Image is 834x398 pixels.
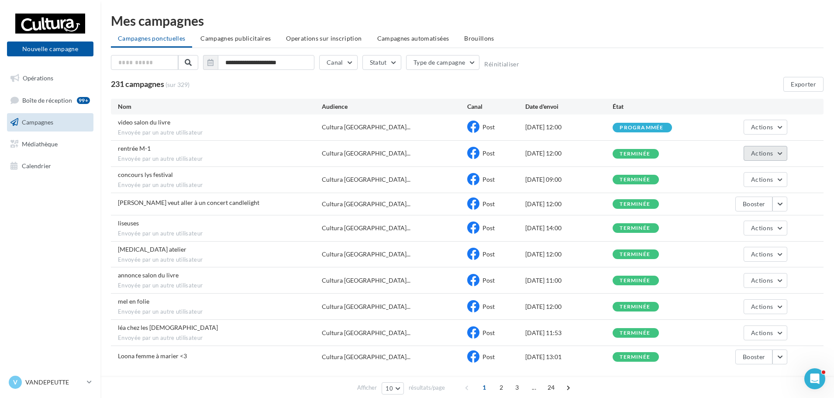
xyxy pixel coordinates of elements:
[525,102,613,111] div: Date d'envoi
[482,224,495,232] span: Post
[744,273,787,288] button: Actions
[322,250,410,259] span: Cultura [GEOGRAPHIC_DATA]...
[118,145,151,152] span: rentrée M-1
[118,171,173,178] span: concours lys festival
[510,381,524,395] span: 3
[751,224,773,232] span: Actions
[22,96,72,104] span: Boîte de réception
[613,102,700,111] div: État
[322,175,410,184] span: Cultura [GEOGRAPHIC_DATA]...
[357,384,377,392] span: Afficher
[525,200,613,208] div: [DATE] 12:00
[322,353,410,361] span: Cultura [GEOGRAPHIC_DATA]...
[484,61,519,68] button: Réinitialiser
[118,230,322,238] span: Envoyée par un autre utilisateur
[382,382,404,395] button: 10
[620,252,650,257] div: terminée
[118,129,322,137] span: Envoyée par un autre utilisateur
[5,157,95,175] a: Calendrier
[620,151,650,157] div: terminée
[751,149,773,157] span: Actions
[118,352,187,360] span: Loona femme à marier <3
[23,74,53,82] span: Opérations
[751,277,773,284] span: Actions
[525,329,613,337] div: [DATE] 11:53
[744,299,787,314] button: Actions
[322,302,410,311] span: Cultura [GEOGRAPHIC_DATA]...
[477,381,491,395] span: 1
[362,55,401,70] button: Statut
[525,302,613,311] div: [DATE] 12:00
[620,330,650,336] div: terminée
[118,308,322,316] span: Envoyée par un autre utilisateur
[386,385,393,392] span: 10
[620,225,650,231] div: terminée
[111,79,164,89] span: 231 campagnes
[118,282,322,290] span: Envoyée par un autre utilisateur
[525,175,613,184] div: [DATE] 09:00
[406,55,480,70] button: Type de campagne
[744,325,787,340] button: Actions
[322,329,410,337] span: Cultura [GEOGRAPHIC_DATA]...
[118,256,322,264] span: Envoyée par un autre utilisateur
[482,123,495,131] span: Post
[409,384,445,392] span: résultats/page
[525,224,613,232] div: [DATE] 14:00
[25,378,83,387] p: VANDEPEUTTE
[118,246,186,253] span: pce atelier
[165,80,190,89] span: (sur 329)
[5,91,95,110] a: Boîte de réception99+
[527,381,541,395] span: ...
[751,250,773,258] span: Actions
[7,374,93,391] a: V VANDEPEUTTE
[22,140,58,148] span: Médiathèque
[482,200,495,208] span: Post
[322,149,410,158] span: Cultura [GEOGRAPHIC_DATA]...
[620,304,650,310] div: terminée
[744,120,787,135] button: Actions
[494,381,508,395] span: 2
[735,197,772,211] button: Booster
[482,250,495,258] span: Post
[286,35,362,42] span: Operations sur inscription
[322,276,410,285] span: Cultura [GEOGRAPHIC_DATA]...
[118,102,322,111] div: Nom
[525,123,613,132] div: [DATE] 12:00
[735,350,772,364] button: Booster
[322,224,410,232] span: Cultura [GEOGRAPHIC_DATA]...
[744,247,787,262] button: Actions
[751,329,773,336] span: Actions
[525,276,613,285] div: [DATE] 11:00
[118,155,322,163] span: Envoyée par un autre utilisateur
[22,162,51,169] span: Calendrier
[482,176,495,183] span: Post
[482,353,495,360] span: Post
[77,97,90,104] div: 99+
[118,181,322,189] span: Envoyée par un autre utilisateur
[322,102,467,111] div: Audience
[482,277,495,284] span: Post
[751,176,773,183] span: Actions
[620,354,650,360] div: terminée
[482,149,495,157] span: Post
[744,221,787,235] button: Actions
[118,334,322,342] span: Envoyée par un autre utilisateur
[783,77,824,92] button: Exporter
[118,118,170,126] span: video salon du livre
[22,118,53,126] span: Campagnes
[525,353,613,361] div: [DATE] 13:01
[322,200,410,208] span: Cultura [GEOGRAPHIC_DATA]...
[5,135,95,153] a: Médiathèque
[751,123,773,131] span: Actions
[751,303,773,310] span: Actions
[804,368,825,389] iframe: Intercom live chat
[620,278,650,284] div: terminée
[744,146,787,161] button: Actions
[13,378,17,387] span: V
[744,172,787,187] button: Actions
[482,303,495,310] span: Post
[620,201,650,207] div: terminée
[322,123,410,132] span: Cultura [GEOGRAPHIC_DATA]...
[7,42,93,56] button: Nouvelle campagne
[525,149,613,158] div: [DATE] 12:00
